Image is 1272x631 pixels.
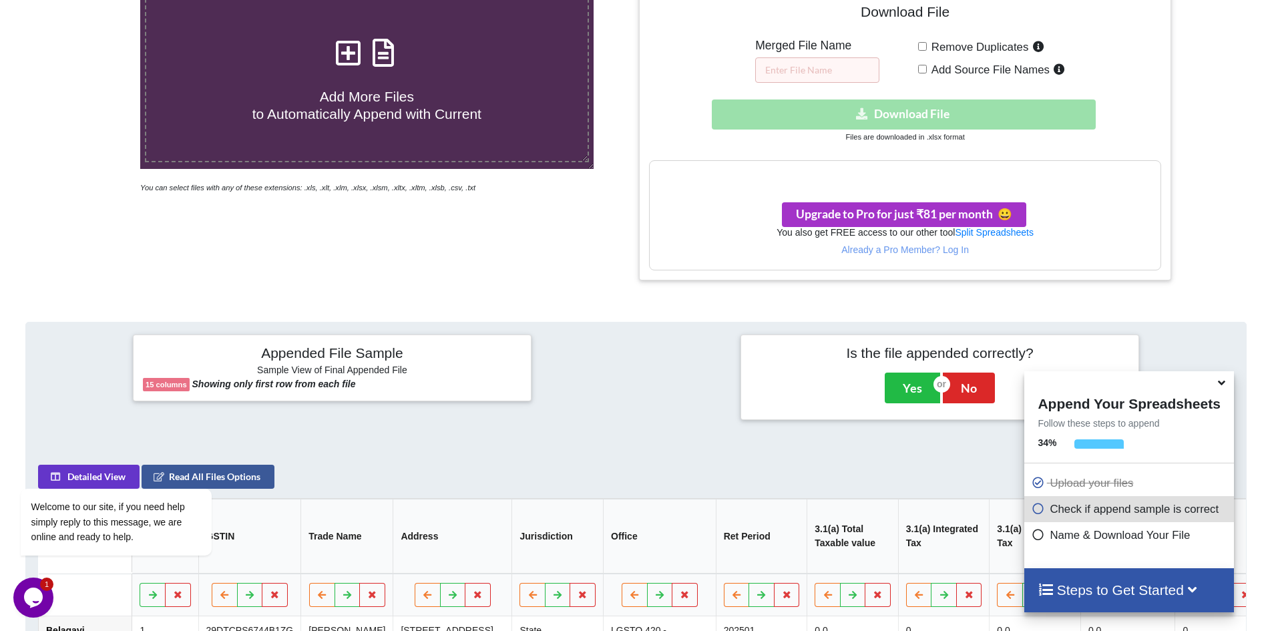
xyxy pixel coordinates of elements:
[1031,501,1230,517] p: Check if append sample is correct
[1024,392,1233,412] h4: Append Your Spreadsheets
[751,345,1129,361] h4: Is the file appended correctly?
[1031,475,1230,491] p: Upload your files
[993,207,1012,221] span: smile
[1038,582,1220,598] h4: Steps to Get Started
[1024,417,1233,430] p: Follow these steps to append
[898,499,990,574] th: 3.1(a) Integrated Tax
[755,57,879,83] input: Enter File Name
[143,345,521,363] h4: Appended File Sample
[393,499,512,574] th: Address
[796,207,1012,221] span: Upgrade to Pro for just ₹81 per month
[192,379,356,389] b: Showing only first row from each file
[807,499,899,574] th: 3.1(a) Total Taxable value
[716,499,807,574] th: Ret Period
[252,89,481,121] span: Add More Files to Automatically Append with Current
[845,133,964,141] small: Files are downloaded in .xlsx format
[650,227,1160,238] h6: You also get FREE access to our other tool
[512,499,604,574] th: Jurisdiction
[301,499,393,574] th: Trade Name
[755,39,879,53] h5: Merged File Name
[885,373,940,403] button: Yes
[955,227,1034,238] a: Split Spreadsheets
[603,499,716,574] th: Office
[650,243,1160,256] p: Already a Pro Member? Log In
[782,202,1026,227] button: Upgrade to Pro for just ₹81 per monthsmile
[13,368,254,571] iframe: chat widget
[140,184,475,192] i: You can select files with any of these extensions: .xls, .xlt, .xlm, .xlsx, .xlsm, .xltx, .xltm, ...
[990,499,1081,574] th: 3.1(a) Central Tax
[1031,527,1230,544] p: Name & Download Your File
[650,168,1160,182] h3: Your files are more than 1 MB
[13,578,56,618] iframe: chat widget
[143,365,521,378] h6: Sample View of Final Appended File
[927,63,1050,76] span: Add Source File Names
[927,41,1029,53] span: Remove Duplicates
[1038,437,1056,448] b: 34 %
[943,373,995,403] button: No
